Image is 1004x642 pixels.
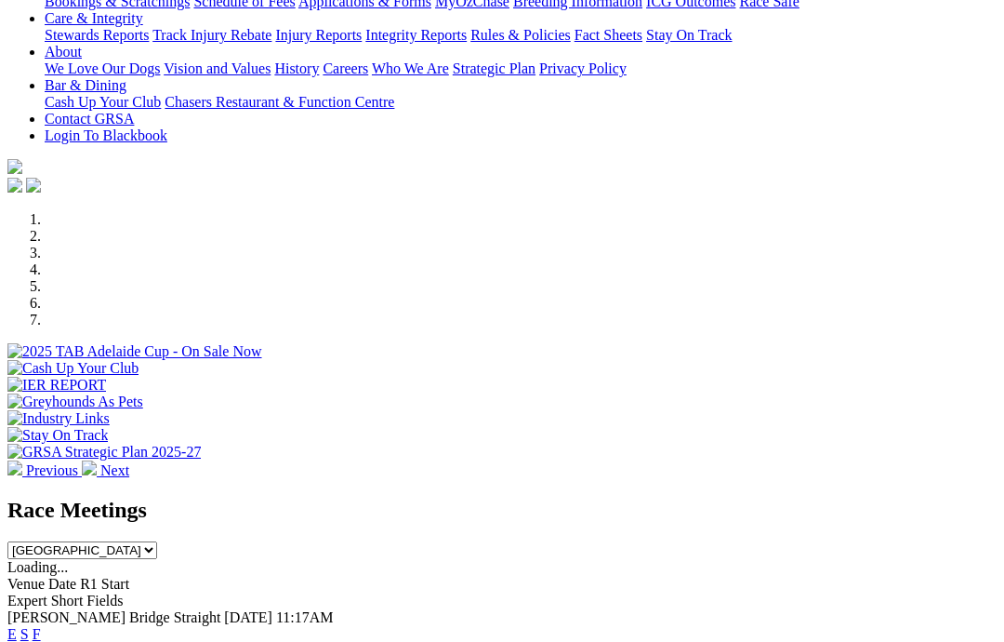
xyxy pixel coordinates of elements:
span: [DATE] [224,609,272,625]
a: Fact Sheets [575,27,642,43]
img: Greyhounds As Pets [7,394,143,410]
img: facebook.svg [7,178,22,193]
span: R1 Start [80,576,129,592]
span: Previous [26,462,78,478]
a: Stewards Reports [45,27,149,43]
a: Cash Up Your Club [45,94,161,110]
img: 2025 TAB Adelaide Cup - On Sale Now [7,343,262,360]
a: S [20,626,29,642]
a: About [45,44,82,60]
img: twitter.svg [26,178,41,193]
a: History [274,60,319,76]
a: Track Injury Rebate [152,27,271,43]
img: chevron-right-pager-white.svg [82,461,97,475]
img: Stay On Track [7,427,108,444]
span: Date [48,576,76,592]
a: Care & Integrity [45,10,143,26]
a: E [7,626,17,642]
span: [PERSON_NAME] Bridge Straight [7,609,220,625]
h2: Race Meetings [7,498,997,523]
img: chevron-left-pager-white.svg [7,461,22,475]
img: GRSA Strategic Plan 2025-27 [7,444,201,461]
a: Privacy Policy [539,60,627,76]
img: Industry Links [7,410,110,427]
a: Vision and Values [164,60,271,76]
a: Bar & Dining [45,77,126,93]
a: Chasers Restaurant & Function Centre [165,94,394,110]
a: We Love Our Dogs [45,60,160,76]
a: Strategic Plan [453,60,535,76]
span: Expert [7,593,47,609]
div: Care & Integrity [45,27,997,44]
a: Careers [323,60,368,76]
span: 11:17AM [276,609,334,625]
span: Venue [7,576,45,592]
div: About [45,60,997,77]
a: Who We Are [372,60,449,76]
img: logo-grsa-white.png [7,159,22,174]
a: Previous [7,462,82,478]
div: Bar & Dining [45,94,997,111]
a: Login To Blackbook [45,127,167,143]
span: Loading... [7,559,68,575]
a: Rules & Policies [470,27,571,43]
a: Stay On Track [646,27,732,43]
img: IER REPORT [7,377,106,394]
a: Injury Reports [275,27,362,43]
span: Fields [86,593,123,609]
a: F [33,626,41,642]
a: Contact GRSA [45,111,134,127]
img: Cash Up Your Club [7,360,139,377]
span: Short [51,593,84,609]
a: Next [82,462,129,478]
a: Integrity Reports [365,27,467,43]
span: Next [100,462,129,478]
